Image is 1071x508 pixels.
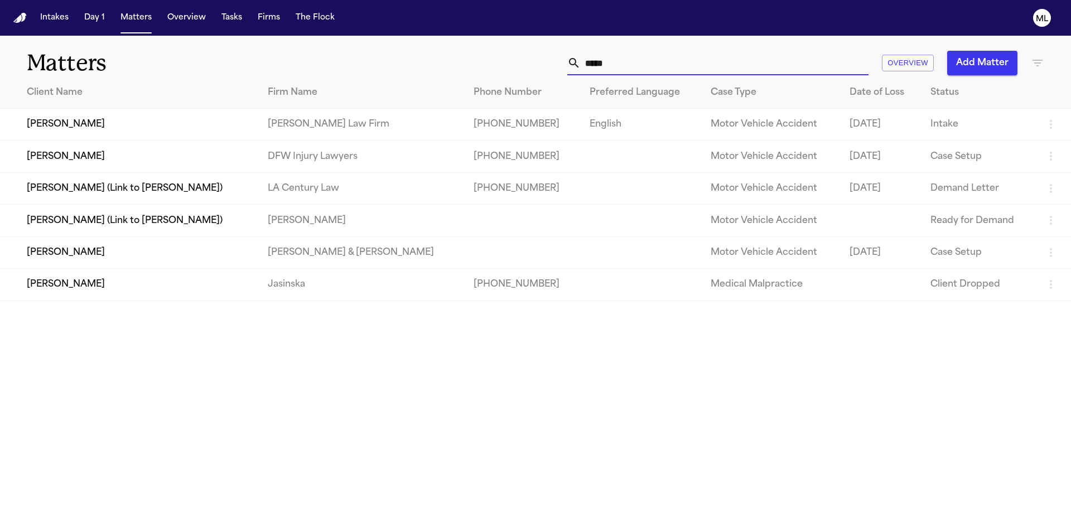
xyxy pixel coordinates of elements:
[841,172,922,204] td: [DATE]
[922,236,1035,268] td: Case Setup
[268,86,456,99] div: Firm Name
[590,86,693,99] div: Preferred Language
[13,13,27,23] img: Finch Logo
[702,269,841,301] td: Medical Malpractice
[259,205,465,236] td: [PERSON_NAME]
[922,205,1035,236] td: Ready for Demand
[217,8,247,28] button: Tasks
[702,109,841,141] td: Motor Vehicle Accident
[259,236,465,268] td: [PERSON_NAME] & [PERSON_NAME]
[922,172,1035,204] td: Demand Letter
[259,141,465,172] td: DFW Injury Lawyers
[702,236,841,268] td: Motor Vehicle Accident
[27,86,250,99] div: Client Name
[702,141,841,172] td: Motor Vehicle Accident
[36,8,73,28] button: Intakes
[253,8,284,28] button: Firms
[922,141,1035,172] td: Case Setup
[465,269,581,301] td: [PHONE_NUMBER]
[259,172,465,204] td: LA Century Law
[702,172,841,204] td: Motor Vehicle Accident
[930,86,1026,99] div: Status
[80,8,109,28] button: Day 1
[841,109,922,141] td: [DATE]
[702,205,841,236] td: Motor Vehicle Accident
[27,49,323,77] h1: Matters
[711,86,832,99] div: Case Type
[922,269,1035,301] td: Client Dropped
[850,86,913,99] div: Date of Loss
[465,172,581,204] td: [PHONE_NUMBER]
[291,8,339,28] button: The Flock
[882,55,934,72] button: Overview
[841,236,922,268] td: [DATE]
[581,109,702,141] td: English
[163,8,210,28] button: Overview
[474,86,572,99] div: Phone Number
[922,109,1035,141] td: Intake
[13,13,27,23] a: Home
[465,141,581,172] td: [PHONE_NUMBER]
[116,8,156,28] button: Matters
[259,269,465,301] td: Jasinska
[259,109,465,141] td: [PERSON_NAME] Law Firm
[841,141,922,172] td: [DATE]
[465,109,581,141] td: [PHONE_NUMBER]
[947,51,1017,75] button: Add Matter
